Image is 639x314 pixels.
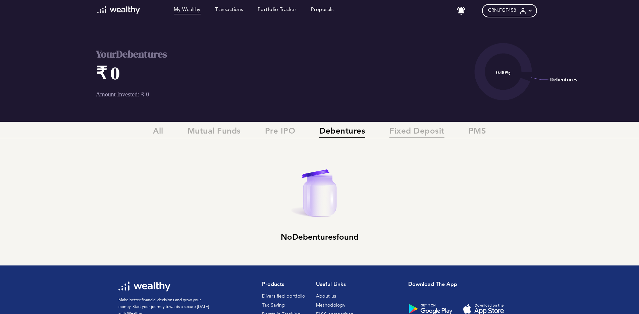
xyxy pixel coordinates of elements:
[281,233,359,243] h2: No Debentures found
[188,127,241,138] span: Mutual Funds
[311,7,334,14] a: Proposals
[97,6,140,14] img: wl-logo-white.svg
[286,143,353,226] img: EmptyJarBig.svg
[550,76,577,83] text: Debentures
[496,69,511,76] text: 0.00%
[316,294,336,299] a: About us
[96,91,367,98] p: Amount Invested: ₹ 0
[488,8,516,13] span: CRN: FGF458
[96,47,367,61] h2: Your Debentures
[215,7,243,14] a: Transactions
[262,303,285,308] a: Tax Saving
[96,61,367,85] h1: ₹ 0
[262,282,305,288] h1: Products
[408,282,516,288] h1: Download the app
[153,127,163,138] span: All
[258,7,297,14] a: Portfolio Tracker
[174,7,201,14] a: My Wealthy
[469,127,486,138] span: PMS
[262,294,305,299] a: Diversified portfolio
[316,282,354,288] h1: Useful Links
[316,303,345,308] a: Methodology
[389,127,444,138] span: Fixed Deposit
[265,127,296,138] span: Pre IPO
[118,282,170,292] img: wl-logo-white.svg
[319,127,365,138] span: Debentures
